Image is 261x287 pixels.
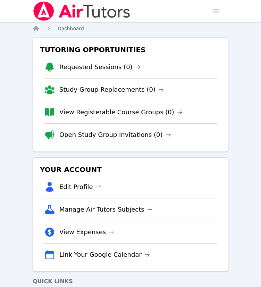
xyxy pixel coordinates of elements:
a: Open Study Group Invitations (0) [59,130,171,140]
a: View Expenses [59,227,114,237]
a: Requested Sessions (0) [59,62,141,72]
a: Manage Air Tutors Subjects [59,205,153,214]
a: Link Your Google Calendar [59,250,150,260]
h4: Quick Links [33,277,228,286]
a: Study Group Replacements (0) [59,85,164,95]
nav: Breadcrumb [33,25,228,32]
span: Dashboard [58,26,84,31]
a: Dashboard [58,25,84,32]
h3: Your Account [39,163,222,176]
h3: Tutoring Opportunities [39,43,222,56]
img: Air Tutors [33,1,131,21]
a: Edit Profile [59,182,101,192]
a: View Registerable Course Groups (0) [59,107,183,117]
